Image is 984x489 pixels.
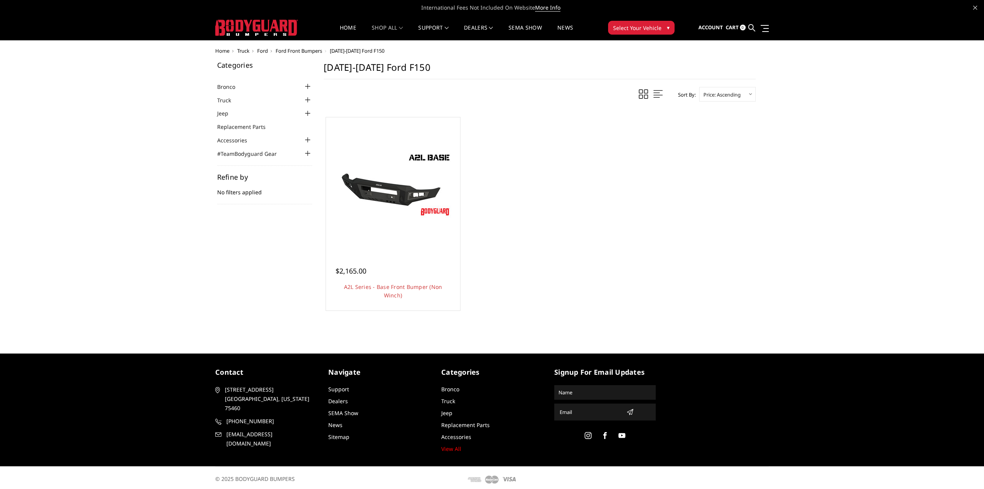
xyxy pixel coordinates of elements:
a: Dealers [328,397,348,405]
button: Select Your Vehicle [608,21,675,35]
span: [STREET_ADDRESS] [GEOGRAPHIC_DATA], [US_STATE] 75460 [225,385,314,413]
h1: [DATE]-[DATE] Ford F150 [324,62,756,79]
a: Support [328,386,349,393]
span: Select Your Vehicle [613,24,662,32]
img: BODYGUARD BUMPERS [215,20,298,36]
a: News [557,25,573,40]
h5: signup for email updates [554,367,656,377]
a: Bronco [441,386,459,393]
a: Support [418,25,449,40]
a: Accessories [217,136,257,144]
a: Bronco [217,83,245,91]
a: SEMA Show [328,409,358,417]
span: 0 [740,25,746,30]
a: Account [698,17,723,38]
a: Ford Front Bumpers [276,47,322,54]
a: View All [441,445,461,452]
h5: contact [215,367,317,377]
a: Truck [237,47,249,54]
a: A2L Series - Base Front Bumper (Non Winch) [344,283,442,299]
a: Jeep [217,109,238,117]
div: No filters applied [217,174,312,204]
a: News [328,421,342,429]
a: Jeep [441,409,452,417]
a: Sitemap [328,433,349,441]
a: Dealers [464,25,493,40]
h5: Categories [441,367,543,377]
input: Name [555,386,655,399]
a: Truck [217,96,241,104]
h5: Refine by [217,174,312,180]
a: #TeamBodyguard Gear [217,150,286,158]
a: [PHONE_NUMBER] [215,417,317,426]
input: Email [557,406,623,418]
span: © 2025 BODYGUARD BUMPERS [215,475,295,482]
span: Cart [726,24,739,31]
h5: Categories [217,62,312,68]
a: Home [340,25,356,40]
span: [DATE]-[DATE] Ford F150 [330,47,384,54]
a: More Info [535,4,560,12]
a: Truck [441,397,455,405]
span: [PHONE_NUMBER] [226,417,316,426]
a: shop all [372,25,403,40]
span: Account [698,24,723,31]
span: ▾ [667,23,670,32]
a: SEMA Show [509,25,542,40]
a: Accessories [441,433,471,441]
a: Cart 0 [726,17,746,38]
a: A2L Series - Base Front Bumper (Non Winch) A2L Series - Base Front Bumper (Non Winch) [328,119,459,250]
a: Home [215,47,229,54]
h5: Navigate [328,367,430,377]
a: Ford [257,47,268,54]
label: Sort By: [674,89,696,100]
span: [EMAIL_ADDRESS][DOMAIN_NAME] [226,430,316,448]
span: $2,165.00 [336,266,366,275]
a: Replacement Parts [217,123,275,131]
a: [EMAIL_ADDRESS][DOMAIN_NAME] [215,430,317,448]
a: Replacement Parts [441,421,490,429]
